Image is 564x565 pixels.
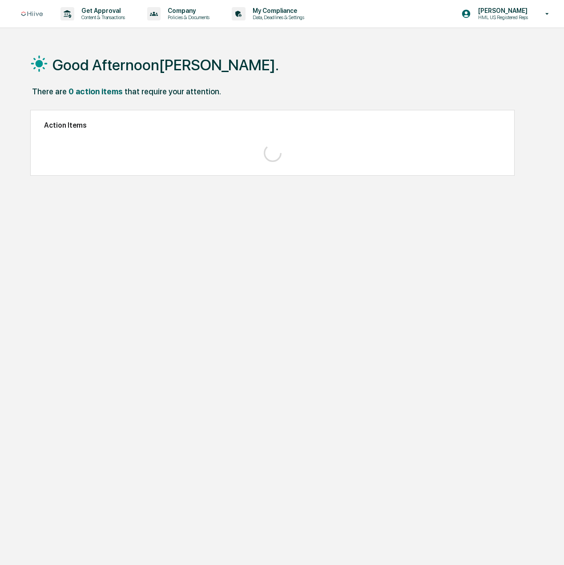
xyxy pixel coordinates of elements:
[21,12,43,16] img: logo
[246,7,309,14] p: My Compliance
[125,87,221,96] div: that require your attention.
[32,87,67,96] div: There are
[161,14,214,20] p: Policies & Documents
[52,56,279,74] h1: Good Afternoon[PERSON_NAME].
[161,7,214,14] p: Company
[74,14,129,20] p: Content & Transactions
[74,7,129,14] p: Get Approval
[44,121,501,129] h2: Action Items
[471,7,532,14] p: [PERSON_NAME]
[471,14,532,20] p: HML US Registered Reps
[68,87,123,96] div: 0 action items
[246,14,309,20] p: Data, Deadlines & Settings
